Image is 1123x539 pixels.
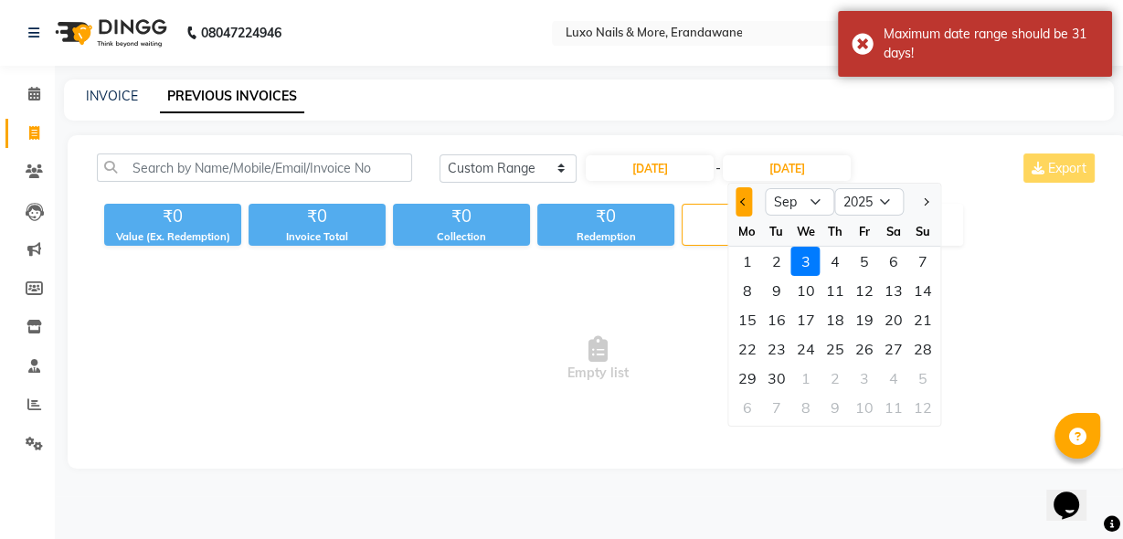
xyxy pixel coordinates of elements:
[791,393,821,422] div: Wednesday, October 8, 2025
[762,393,791,422] div: 7
[733,276,762,305] div: Monday, September 8, 2025
[908,276,938,305] div: Sunday, September 14, 2025
[791,247,821,276] div: Wednesday, September 3, 2025
[908,334,938,364] div: Sunday, September 28, 2025
[733,305,762,334] div: Monday, September 15, 2025
[104,229,241,245] div: Value (Ex. Redemption)
[879,305,908,334] div: Saturday, September 20, 2025
[884,25,1098,63] div: Maximum date range should be 31 days!
[850,334,879,364] div: Friday, September 26, 2025
[537,204,674,229] div: ₹0
[879,334,908,364] div: 27
[733,334,762,364] div: 22
[879,334,908,364] div: Saturday, September 27, 2025
[908,305,938,334] div: Sunday, September 21, 2025
[47,7,172,58] img: logo
[879,276,908,305] div: 13
[791,393,821,422] div: 8
[762,334,791,364] div: Tuesday, September 23, 2025
[393,229,530,245] div: Collection
[762,247,791,276] div: Tuesday, September 2, 2025
[683,230,818,246] div: Bills
[908,305,938,334] div: 21
[249,204,386,229] div: ₹0
[908,334,938,364] div: 28
[850,393,879,422] div: Friday, October 10, 2025
[97,153,412,182] input: Search by Name/Mobile/Email/Invoice No
[733,364,762,393] div: 29
[821,334,850,364] div: 25
[821,334,850,364] div: Thursday, September 25, 2025
[586,155,714,181] input: Start Date
[879,276,908,305] div: Saturday, September 13, 2025
[762,364,791,393] div: 30
[733,364,762,393] div: Monday, September 29, 2025
[160,80,304,113] a: PREVIOUS INVOICES
[850,364,879,393] div: Friday, October 3, 2025
[879,364,908,393] div: Saturday, October 4, 2025
[733,247,762,276] div: 1
[821,247,850,276] div: 4
[762,247,791,276] div: 2
[97,268,1098,450] span: Empty list
[821,276,850,305] div: 11
[762,217,791,246] div: Tu
[537,229,674,245] div: Redemption
[683,205,818,230] div: 0
[86,88,138,104] a: INVOICE
[879,247,908,276] div: Saturday, September 6, 2025
[791,364,821,393] div: 1
[821,276,850,305] div: Thursday, September 11, 2025
[850,247,879,276] div: Friday, September 5, 2025
[821,217,850,246] div: Th
[821,393,850,422] div: 9
[762,276,791,305] div: 9
[791,247,821,276] div: 3
[850,276,879,305] div: Friday, September 12, 2025
[850,276,879,305] div: 12
[908,364,938,393] div: Sunday, October 5, 2025
[908,247,938,276] div: 7
[201,7,281,58] b: 08047224946
[821,305,850,334] div: Thursday, September 18, 2025
[821,305,850,334] div: 18
[850,364,879,393] div: 3
[762,305,791,334] div: Tuesday, September 16, 2025
[850,393,879,422] div: 10
[791,334,821,364] div: 24
[762,393,791,422] div: Tuesday, October 7, 2025
[733,393,762,422] div: Monday, October 6, 2025
[908,393,938,422] div: 12
[762,276,791,305] div: Tuesday, September 9, 2025
[850,217,879,246] div: Fr
[879,393,908,422] div: 11
[879,247,908,276] div: 6
[850,334,879,364] div: 26
[917,187,933,217] button: Next month
[791,364,821,393] div: Wednesday, October 1, 2025
[879,217,908,246] div: Sa
[393,204,530,229] div: ₹0
[835,188,905,216] select: Select year
[766,188,835,216] select: Select month
[733,334,762,364] div: Monday, September 22, 2025
[733,305,762,334] div: 15
[821,364,850,393] div: 2
[791,276,821,305] div: Wednesday, September 10, 2025
[908,393,938,422] div: Sunday, October 12, 2025
[733,247,762,276] div: Monday, September 1, 2025
[762,305,791,334] div: 16
[791,276,821,305] div: 10
[850,247,879,276] div: 5
[104,204,241,229] div: ₹0
[908,276,938,305] div: 14
[908,364,938,393] div: 5
[791,217,821,246] div: We
[791,305,821,334] div: Wednesday, September 17, 2025
[249,229,386,245] div: Invoice Total
[821,247,850,276] div: Thursday, September 4, 2025
[733,276,762,305] div: 8
[821,364,850,393] div: Thursday, October 2, 2025
[1046,466,1105,521] iframe: chat widget
[850,305,879,334] div: Friday, September 19, 2025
